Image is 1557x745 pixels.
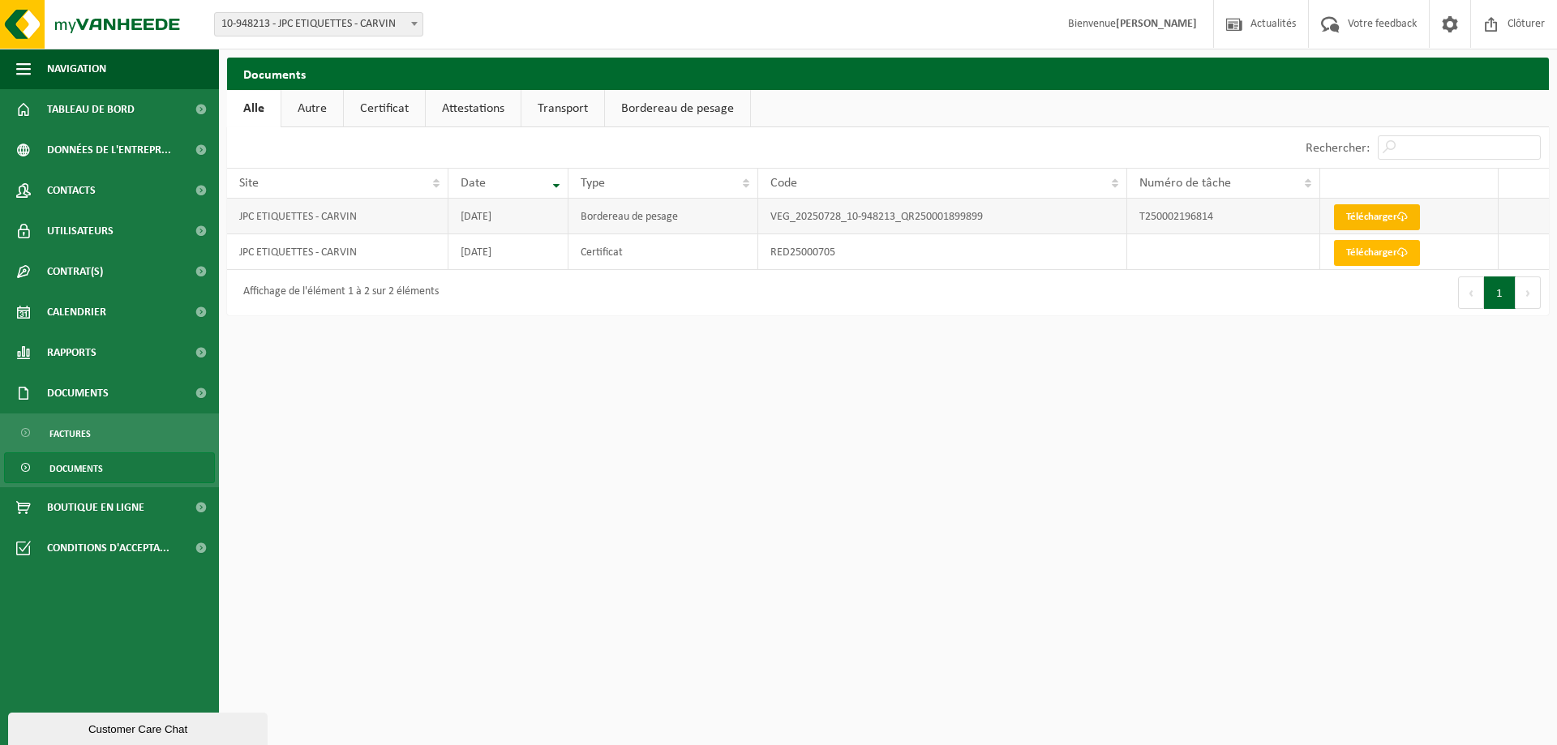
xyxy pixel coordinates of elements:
a: Télécharger [1334,240,1420,266]
h2: Documents [227,58,1549,89]
strong: [PERSON_NAME] [1116,18,1197,30]
span: Utilisateurs [47,211,114,251]
span: Documents [47,373,109,413]
span: Factures [49,418,91,449]
a: Certificat [344,90,425,127]
span: Code [770,177,797,190]
span: 10-948213 - JPC ETIQUETTES - CARVIN [215,13,422,36]
a: Attestations [426,90,521,127]
td: RED25000705 [758,234,1128,270]
span: Contrat(s) [47,251,103,292]
button: 1 [1484,276,1516,309]
a: Alle [227,90,281,127]
span: Données de l'entrepr... [47,130,171,170]
span: Calendrier [47,292,106,332]
label: Rechercher: [1306,142,1370,155]
td: VEG_20250728_10-948213_QR250001899899 [758,199,1128,234]
td: JPC ETIQUETTES - CARVIN [227,199,448,234]
td: [DATE] [448,199,569,234]
span: Type [581,177,605,190]
span: Boutique en ligne [47,487,144,528]
iframe: chat widget [8,709,271,745]
a: Factures [4,417,215,448]
button: Previous [1458,276,1484,309]
span: Numéro de tâche [1139,177,1231,190]
a: Transport [521,90,604,127]
a: Bordereau de pesage [605,90,750,127]
span: Date [461,177,486,190]
td: T250002196814 [1127,199,1319,234]
span: 10-948213 - JPC ETIQUETTES - CARVIN [214,12,423,36]
td: JPC ETIQUETTES - CARVIN [227,234,448,270]
a: Télécharger [1334,204,1420,230]
span: Rapports [47,332,97,373]
span: Contacts [47,170,96,211]
span: Documents [49,453,103,484]
td: Certificat [568,234,757,270]
span: Site [239,177,259,190]
div: Affichage de l'élément 1 à 2 sur 2 éléments [235,278,439,307]
span: Navigation [47,49,106,89]
a: Autre [281,90,343,127]
button: Next [1516,276,1541,309]
td: Bordereau de pesage [568,199,757,234]
span: Tableau de bord [47,89,135,130]
td: [DATE] [448,234,569,270]
a: Documents [4,452,215,483]
span: Conditions d'accepta... [47,528,169,568]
